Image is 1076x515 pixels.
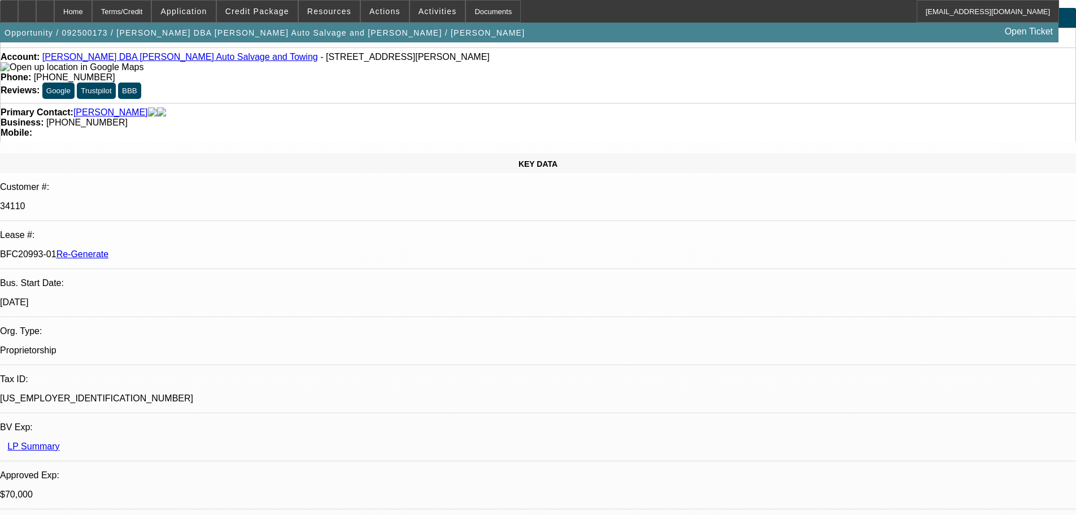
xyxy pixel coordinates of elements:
[42,83,75,99] button: Google
[42,52,318,62] a: [PERSON_NAME] DBA [PERSON_NAME] Auto Salvage and Towing
[1,118,43,127] strong: Business:
[361,1,409,22] button: Actions
[56,249,109,259] a: Re-Generate
[369,7,400,16] span: Actions
[73,107,148,118] a: [PERSON_NAME]
[299,1,360,22] button: Resources
[152,1,215,22] button: Application
[1,62,143,72] a: View Google Maps
[320,52,490,62] span: - [STREET_ADDRESS][PERSON_NAME]
[307,7,351,16] span: Resources
[1000,22,1057,41] a: Open Ticket
[1,72,31,82] strong: Phone:
[217,1,298,22] button: Credit Package
[410,1,465,22] button: Activities
[1,128,32,137] strong: Mobile:
[225,7,289,16] span: Credit Package
[1,52,40,62] strong: Account:
[148,107,157,118] img: facebook-icon.png
[5,28,525,37] span: Opportunity / 092500173 / [PERSON_NAME] DBA [PERSON_NAME] Auto Salvage and [PERSON_NAME] / [PERSO...
[118,83,141,99] button: BBB
[419,7,457,16] span: Activities
[157,107,166,118] img: linkedin-icon.png
[34,72,115,82] span: [PHONE_NUMBER]
[160,7,207,16] span: Application
[77,83,115,99] button: Trustpilot
[519,159,557,168] span: KEY DATA
[1,62,143,72] img: Open up location in Google Maps
[1,85,40,95] strong: Reviews:
[7,442,59,451] a: LP Summary
[1,107,73,118] strong: Primary Contact:
[46,118,128,127] span: [PHONE_NUMBER]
